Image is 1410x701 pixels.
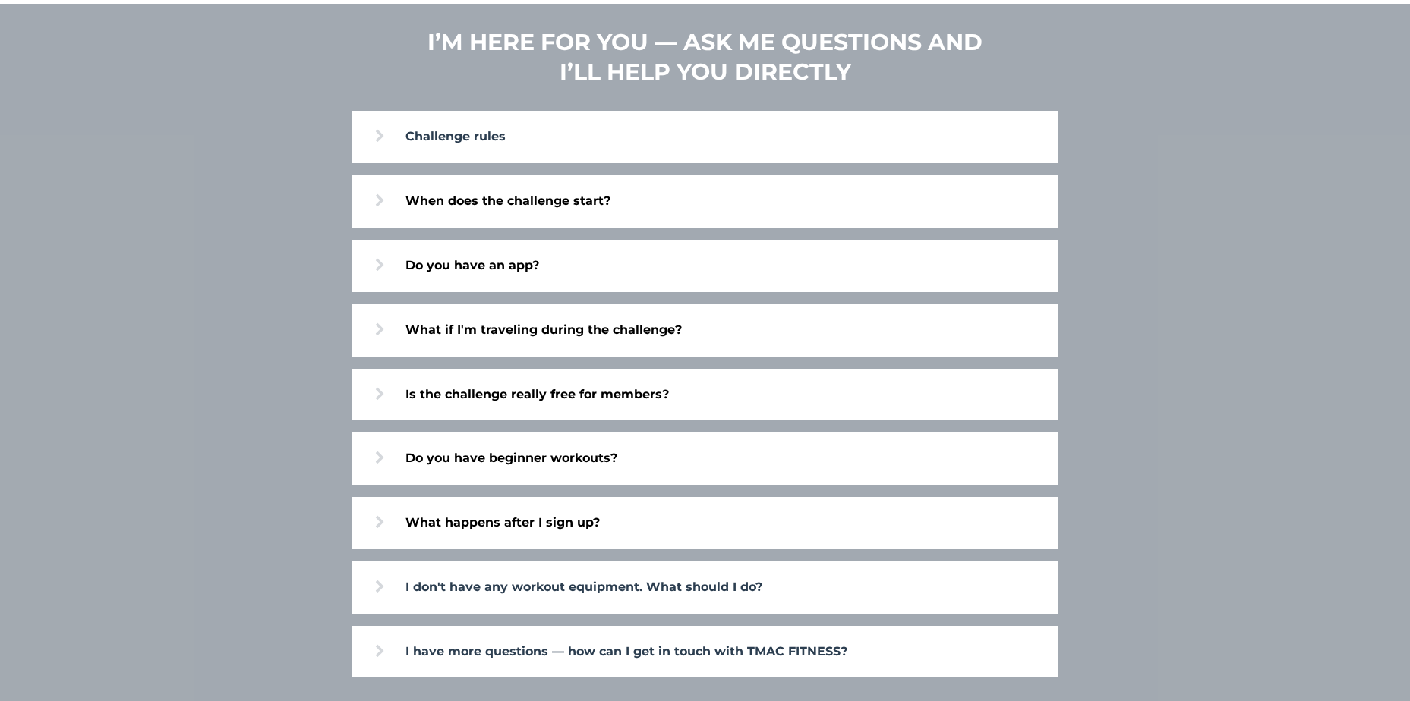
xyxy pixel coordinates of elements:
[352,175,1057,228] a: When does the challenge start?
[352,240,1057,292] a: Do you have an app?
[425,27,985,86] h2: I’M HERE FOR YOU — ASK ME QUESTIONS AND I’LL HELP YOU DIRECTLY
[352,497,1057,549] a: What happens after I sign up?
[352,561,1057,614] a: I don't have any workout equipment. What should I do?
[352,304,1057,357] a: What if I'm traveling during the challenge?
[352,626,1057,678] a: I have more questions — how can I get in touch with TMAC FITNESS?
[352,111,1057,163] a: Challenge rules
[352,432,1057,485] a: Do you have beginner workouts?
[352,369,1057,421] a: Is the challenge really free for members?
